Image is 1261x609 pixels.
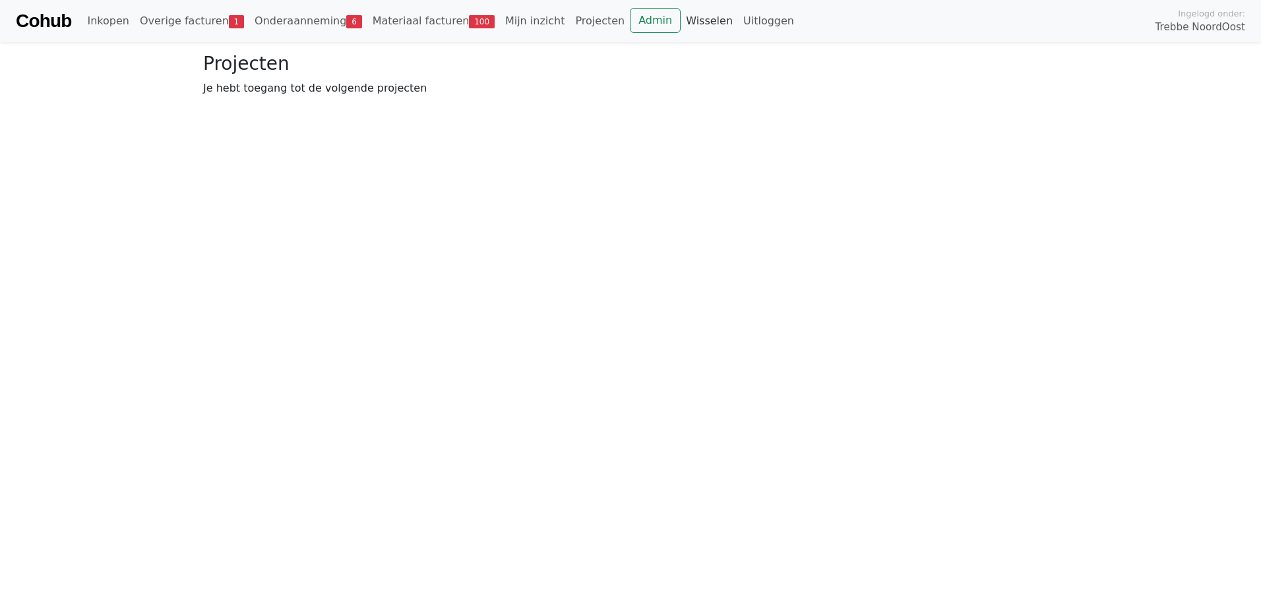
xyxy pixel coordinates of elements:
[367,8,500,34] a: Materiaal facturen100
[203,80,1058,96] p: Je hebt toegang tot de volgende projecten
[249,8,367,34] a: Onderaanneming6
[1155,20,1245,35] span: Trebbe NoordOost
[469,15,495,28] span: 100
[500,8,570,34] a: Mijn inzicht
[570,8,630,34] a: Projecten
[16,5,71,37] a: Cohub
[1178,7,1245,20] span: Ingelogd onder:
[229,15,244,28] span: 1
[203,53,1058,75] h3: Projecten
[681,8,738,34] a: Wisselen
[135,8,249,34] a: Overige facturen1
[346,15,361,28] span: 6
[630,8,681,33] a: Admin
[738,8,799,34] a: Uitloggen
[82,8,134,34] a: Inkopen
